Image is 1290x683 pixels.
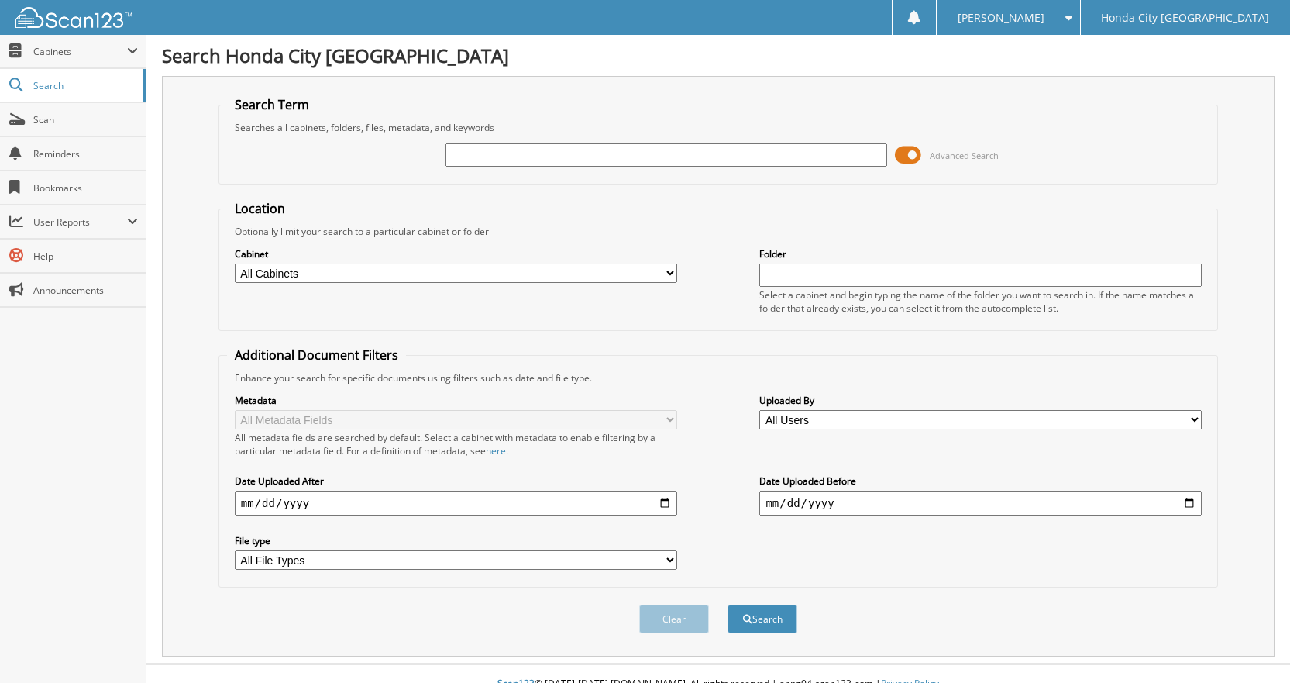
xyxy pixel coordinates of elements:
[227,200,293,217] legend: Location
[162,43,1275,68] h1: Search Honda City [GEOGRAPHIC_DATA]
[639,605,709,633] button: Clear
[759,474,1202,488] label: Date Uploaded Before
[759,247,1202,260] label: Folder
[33,147,138,160] span: Reminders
[33,113,138,126] span: Scan
[486,444,506,457] a: here
[235,534,677,547] label: File type
[728,605,797,633] button: Search
[227,225,1209,238] div: Optionally limit your search to a particular cabinet or folder
[759,491,1202,516] input: end
[235,247,677,260] label: Cabinet
[33,250,138,263] span: Help
[235,431,677,457] div: All metadata fields are searched by default. Select a cabinet with metadata to enable filtering b...
[759,288,1202,315] div: Select a cabinet and begin typing the name of the folder you want to search in. If the name match...
[33,284,138,297] span: Announcements
[235,394,677,407] label: Metadata
[958,13,1044,22] span: [PERSON_NAME]
[235,474,677,488] label: Date Uploaded After
[930,150,999,161] span: Advanced Search
[227,347,406,364] legend: Additional Document Filters
[235,491,677,516] input: start
[33,216,127,229] span: User Reports
[33,181,138,195] span: Bookmarks
[227,121,1209,134] div: Searches all cabinets, folders, files, metadata, and keywords
[759,394,1202,407] label: Uploaded By
[33,79,136,92] span: Search
[33,45,127,58] span: Cabinets
[227,96,317,113] legend: Search Term
[15,7,132,28] img: scan123-logo-white.svg
[227,371,1209,385] div: Enhance your search for specific documents using filters such as date and file type.
[1101,13,1269,22] span: Honda City [GEOGRAPHIC_DATA]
